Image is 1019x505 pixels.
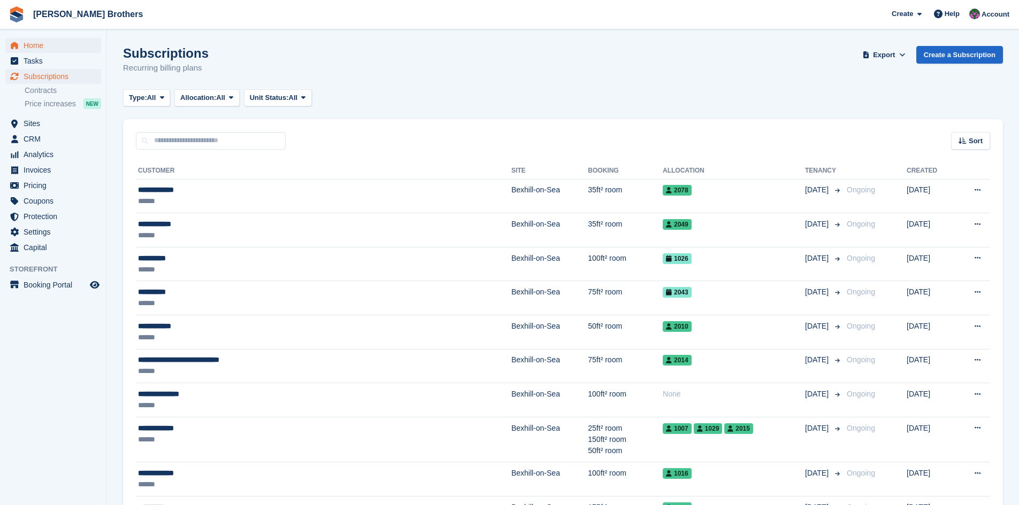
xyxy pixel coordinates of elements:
td: [DATE] [907,247,955,281]
td: 75ft² room [588,281,663,315]
span: Ongoing [847,390,875,398]
span: 2043 [663,287,692,298]
td: 50ft² room [588,315,663,349]
span: [DATE] [805,286,831,298]
span: 2015 [724,423,753,434]
td: [DATE] [907,213,955,247]
td: [DATE] [907,349,955,383]
span: Unit Status: [250,92,289,103]
td: [DATE] [907,281,955,315]
span: Home [24,38,88,53]
span: [DATE] [805,389,831,400]
td: [DATE] [907,179,955,213]
span: Settings [24,224,88,239]
a: menu [5,116,101,131]
td: 25ft² room 150ft² room 50ft² room [588,417,663,462]
span: Ongoing [847,254,875,262]
span: Help [945,9,960,19]
a: menu [5,69,101,84]
td: Bexhill-on-Sea [511,247,588,281]
span: Create [892,9,913,19]
a: menu [5,277,101,292]
button: Unit Status: All [244,89,312,107]
span: [DATE] [805,423,831,434]
span: 2049 [663,219,692,230]
div: None [663,389,805,400]
td: Bexhill-on-Sea [511,213,588,247]
a: menu [5,209,101,224]
a: Preview store [88,278,101,291]
td: [DATE] [907,315,955,349]
span: Invoices [24,162,88,177]
span: 2014 [663,355,692,366]
td: Bexhill-on-Sea [511,349,588,383]
span: Protection [24,209,88,224]
th: Created [907,162,955,180]
td: 35ft² room [588,213,663,247]
span: All [216,92,225,103]
div: NEW [83,98,101,109]
a: menu [5,193,101,208]
a: Contracts [25,86,101,96]
span: [DATE] [805,253,831,264]
a: menu [5,178,101,193]
img: Nick Wright [969,9,980,19]
span: Tasks [24,53,88,68]
span: Price increases [25,99,76,109]
span: Capital [24,240,88,255]
span: CRM [24,131,88,146]
td: Bexhill-on-Sea [511,417,588,462]
a: [PERSON_NAME] Brothers [29,5,147,23]
button: Export [861,46,908,64]
p: Recurring billing plans [123,62,209,74]
button: Type: All [123,89,170,107]
td: 35ft² room [588,179,663,213]
td: Bexhill-on-Sea [511,383,588,417]
span: Storefront [10,264,106,275]
th: Tenancy [805,162,842,180]
th: Booking [588,162,663,180]
a: Create a Subscription [916,46,1003,64]
a: menu [5,224,101,239]
span: [DATE] [805,321,831,332]
a: menu [5,53,101,68]
td: [DATE] [907,462,955,496]
span: Sort [969,136,983,146]
span: 1029 [694,423,723,434]
span: Allocation: [180,92,216,103]
span: Ongoing [847,424,875,432]
span: 1007 [663,423,692,434]
span: All [289,92,298,103]
td: 100ft² room [588,462,663,496]
span: Ongoing [847,322,875,330]
a: Price increases NEW [25,98,101,110]
span: Account [982,9,1009,20]
button: Allocation: All [174,89,240,107]
td: 75ft² room [588,349,663,383]
span: 2010 [663,321,692,332]
span: Ongoing [847,288,875,296]
span: Pricing [24,178,88,193]
td: Bexhill-on-Sea [511,281,588,315]
td: 100ft² room [588,247,663,281]
a: menu [5,131,101,146]
a: menu [5,162,101,177]
span: Analytics [24,147,88,162]
span: [DATE] [805,468,831,479]
span: 2078 [663,185,692,196]
span: Ongoing [847,185,875,194]
span: All [147,92,156,103]
span: 1016 [663,468,692,479]
span: Booking Portal [24,277,88,292]
img: stora-icon-8386f47178a22dfd0bd8f6a31ec36ba5ce8667c1dd55bd0f319d3a0aa187defe.svg [9,6,25,22]
th: Site [511,162,588,180]
span: Ongoing [847,355,875,364]
td: [DATE] [907,383,955,417]
h1: Subscriptions [123,46,209,60]
span: Ongoing [847,220,875,228]
span: 1026 [663,253,692,264]
td: Bexhill-on-Sea [511,315,588,349]
span: Type: [129,92,147,103]
span: Sites [24,116,88,131]
td: Bexhill-on-Sea [511,179,588,213]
